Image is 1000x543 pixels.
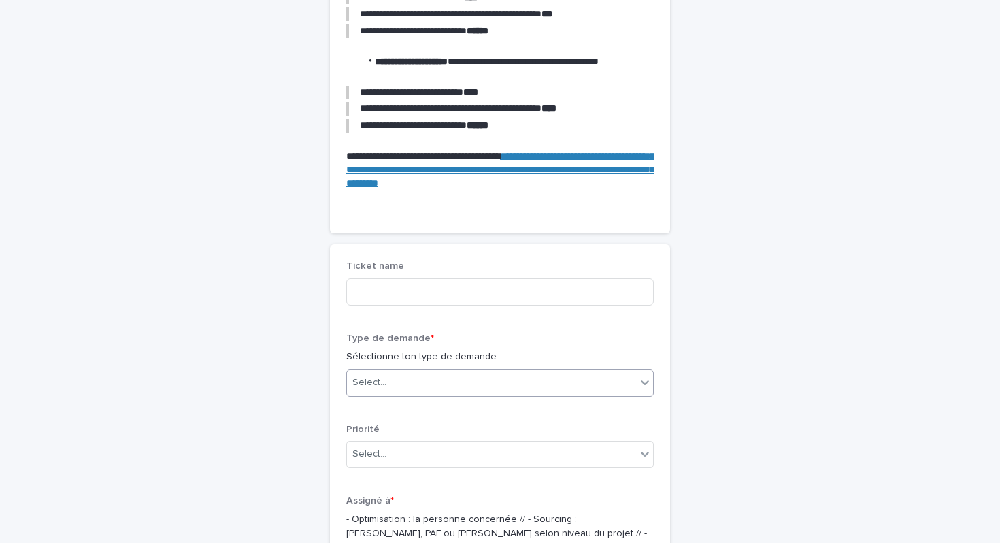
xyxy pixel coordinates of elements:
span: Type de demande [346,333,434,343]
p: Sélectionne ton type de demande [346,350,654,364]
span: Priorité [346,425,380,434]
div: Select... [352,376,386,390]
div: Select... [352,447,386,461]
span: Assigné à [346,496,394,506]
span: Ticket name [346,261,404,271]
